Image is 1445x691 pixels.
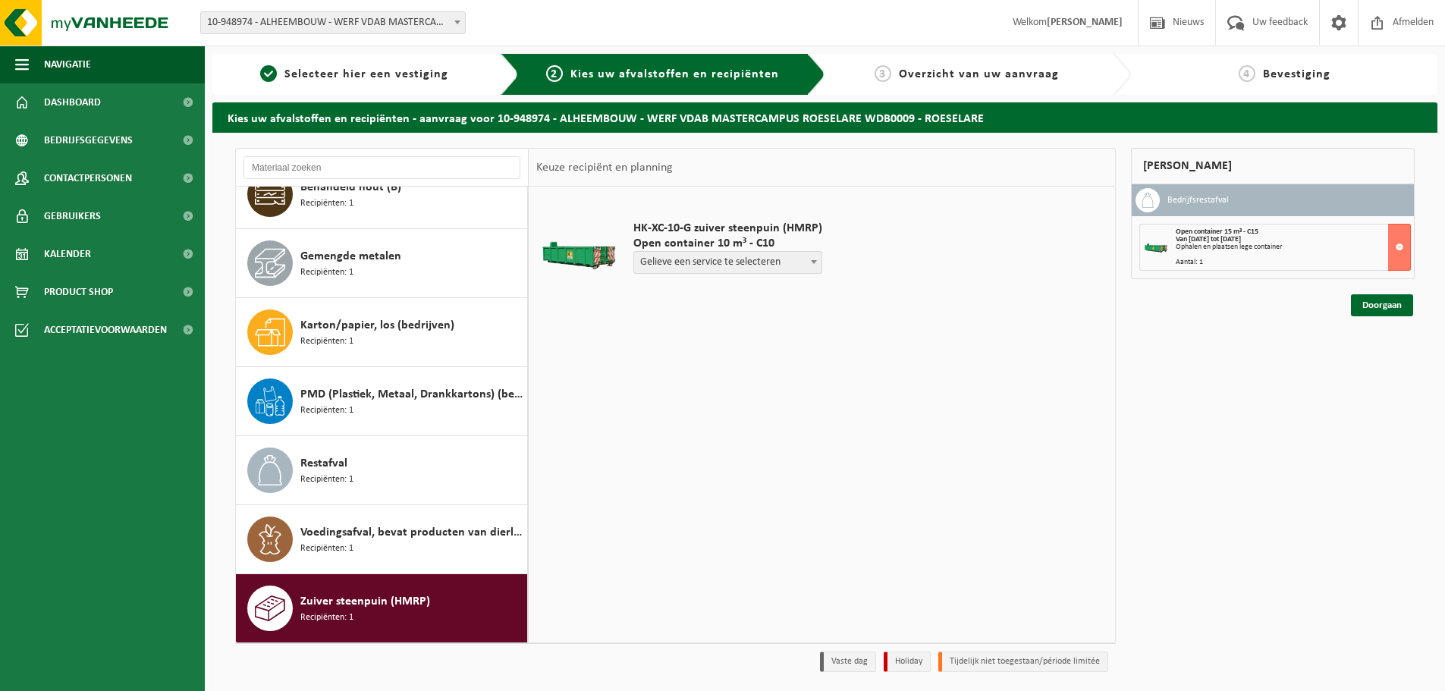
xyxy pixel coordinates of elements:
[260,65,277,82] span: 1
[820,652,876,672] li: Vaste dag
[300,473,353,487] span: Recipiënten: 1
[236,436,528,505] button: Restafval Recipiënten: 1
[284,68,448,80] span: Selecteer hier een vestiging
[1263,68,1330,80] span: Bevestiging
[44,159,132,197] span: Contactpersonen
[300,265,353,280] span: Recipiënten: 1
[300,611,353,625] span: Recipiënten: 1
[300,542,353,556] span: Recipiënten: 1
[1176,235,1241,243] strong: Van [DATE] tot [DATE]
[1131,148,1415,184] div: [PERSON_NAME]
[44,46,91,83] span: Navigatie
[212,102,1437,132] h2: Kies uw afvalstoffen en recipiënten - aanvraag voor 10-948974 - ALHEEMBOUW - WERF VDAB MASTERCAMP...
[44,235,91,273] span: Kalender
[1176,259,1410,266] div: Aantal: 1
[44,83,101,121] span: Dashboard
[44,197,101,235] span: Gebruikers
[236,574,528,642] button: Zuiver steenpuin (HMRP) Recipiënten: 1
[300,196,353,211] span: Recipiënten: 1
[300,385,523,404] span: PMD (Plastiek, Metaal, Drankkartons) (bedrijven)
[1176,243,1410,251] div: Ophalen en plaatsen lege container
[300,247,401,265] span: Gemengde metalen
[633,221,822,236] span: HK-XC-10-G zuiver steenpuin (HMRP)
[899,68,1059,80] span: Overzicht van uw aanvraag
[300,178,401,196] span: Behandeld hout (B)
[236,298,528,367] button: Karton/papier, los (bedrijven) Recipiënten: 1
[1047,17,1123,28] strong: [PERSON_NAME]
[875,65,891,82] span: 3
[546,65,563,82] span: 2
[300,523,523,542] span: Voedingsafval, bevat producten van dierlijke oorsprong, onverpakt, categorie 3
[1176,228,1258,236] span: Open container 15 m³ - C15
[633,251,822,274] span: Gelieve een service te selecteren
[1351,294,1413,316] a: Doorgaan
[236,229,528,298] button: Gemengde metalen Recipiënten: 1
[200,11,466,34] span: 10-948974 - ALHEEMBOUW - WERF VDAB MASTERCAMPUS ROESELARE WDB0009 - ROESELARE
[938,652,1108,672] li: Tijdelijk niet toegestaan/période limitée
[44,273,113,311] span: Product Shop
[1167,188,1229,212] h3: Bedrijfsrestafval
[44,311,167,349] span: Acceptatievoorwaarden
[236,367,528,436] button: PMD (Plastiek, Metaal, Drankkartons) (bedrijven) Recipiënten: 1
[1239,65,1255,82] span: 4
[570,68,779,80] span: Kies uw afvalstoffen en recipiënten
[633,236,822,251] span: Open container 10 m³ - C10
[201,12,465,33] span: 10-948974 - ALHEEMBOUW - WERF VDAB MASTERCAMPUS ROESELARE WDB0009 - ROESELARE
[300,592,430,611] span: Zuiver steenpuin (HMRP)
[529,149,680,187] div: Keuze recipiënt en planning
[300,335,353,349] span: Recipiënten: 1
[300,316,454,335] span: Karton/papier, los (bedrijven)
[300,454,347,473] span: Restafval
[300,404,353,418] span: Recipiënten: 1
[243,156,520,179] input: Materiaal zoeken
[884,652,931,672] li: Holiday
[236,505,528,574] button: Voedingsafval, bevat producten van dierlijke oorsprong, onverpakt, categorie 3 Recipiënten: 1
[44,121,133,159] span: Bedrijfsgegevens
[236,160,528,229] button: Behandeld hout (B) Recipiënten: 1
[220,65,488,83] a: 1Selecteer hier een vestiging
[634,252,821,273] span: Gelieve een service te selecteren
